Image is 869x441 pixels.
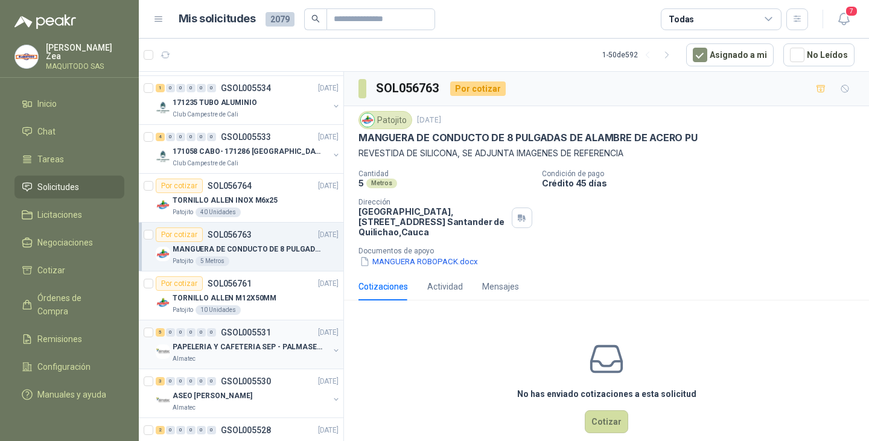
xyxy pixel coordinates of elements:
[318,83,339,94] p: [DATE]
[14,120,124,143] a: Chat
[358,198,507,206] p: Dirección
[358,111,412,129] div: Patojito
[173,403,196,413] p: Almatec
[669,13,694,26] div: Todas
[358,255,479,268] button: MANGUERA ROBOPACK.docx
[139,223,343,271] a: Por cotizarSOL056763[DATE] Company LogoMANGUERA DE CONDUCTO DE 8 PULGADAS DE ALAMBRE DE ACERO PUP...
[221,377,271,385] p: GSOL005530
[139,174,343,223] a: Por cotizarSOL056764[DATE] Company LogoTORNILLO ALLEN INOX M6x25Patojito40 Unidades
[186,328,196,337] div: 0
[156,247,170,261] img: Company Logo
[358,178,364,188] p: 5
[517,387,696,401] h3: No has enviado cotizaciones a esta solicitud
[318,425,339,436] p: [DATE]
[783,43,855,66] button: No Leídos
[15,45,38,68] img: Company Logo
[318,278,339,290] p: [DATE]
[482,280,519,293] div: Mensajes
[266,12,294,27] span: 2079
[173,195,278,206] p: TORNILLO ALLEN INOX M6x25
[166,377,175,385] div: 0
[221,133,271,141] p: GSOL005533
[156,393,170,408] img: Company Logo
[318,327,339,338] p: [DATE]
[37,180,79,194] span: Solicitudes
[311,14,320,23] span: search
[156,325,341,364] a: 5 0 0 0 0 0 GSOL005531[DATE] Company LogoPAPELERIA Y CAFETERIA SEP - PALMASECAAlmatec
[197,133,206,141] div: 0
[14,328,124,351] a: Remisiones
[208,230,252,239] p: SOL056763
[37,388,106,401] span: Manuales y ayuda
[14,176,124,198] a: Solicitudes
[197,426,206,434] div: 0
[318,132,339,143] p: [DATE]
[156,179,203,193] div: Por cotizar
[14,14,76,29] img: Logo peakr
[450,81,506,96] div: Por cotizar
[37,332,82,346] span: Remisiones
[318,229,339,241] p: [DATE]
[196,208,241,217] div: 40 Unidades
[197,377,206,385] div: 0
[585,410,628,433] button: Cotizar
[186,377,196,385] div: 0
[221,328,271,337] p: GSOL005531
[318,180,339,192] p: [DATE]
[427,280,463,293] div: Actividad
[156,227,203,242] div: Por cotizar
[358,132,698,144] p: MANGUERA DE CONDUCTO DE 8 PULGADAS DE ALAMBRE DE ACERO PU
[179,10,256,28] h1: Mis solicitudes
[156,100,170,115] img: Company Logo
[207,328,216,337] div: 0
[173,354,196,364] p: Almatec
[173,208,193,217] p: Patojito
[542,178,864,188] p: Crédito 45 días
[37,291,113,318] span: Órdenes de Compra
[366,179,397,188] div: Metros
[156,377,165,385] div: 3
[37,125,56,138] span: Chat
[358,280,408,293] div: Cotizaciones
[208,279,252,288] p: SOL056761
[14,148,124,171] a: Tareas
[37,153,64,166] span: Tareas
[542,170,864,178] p: Condición de pago
[166,84,175,92] div: 0
[139,271,343,320] a: Por cotizarSOL056761[DATE] Company LogoTORNILLO ALLEN M12X50MMPatojito10 Unidades
[196,305,241,315] div: 10 Unidades
[173,293,276,304] p: TORNILLO ALLEN M12X50MM
[197,328,206,337] div: 0
[173,146,323,157] p: 171058 CABO- 171286 [GEOGRAPHIC_DATA]
[166,133,175,141] div: 0
[156,296,170,310] img: Company Logo
[176,328,185,337] div: 0
[358,206,507,237] p: [GEOGRAPHIC_DATA], [STREET_ADDRESS] Santander de Quilichao , Cauca
[173,341,323,353] p: PAPELERIA Y CAFETERIA SEP - PALMASECA
[173,244,323,255] p: MANGUERA DE CONDUCTO DE 8 PULGADAS DE ALAMBRE DE ACERO PU
[358,247,864,255] p: Documentos de apoyo
[37,97,57,110] span: Inicio
[173,110,238,119] p: Club Campestre de Cali
[197,84,206,92] div: 0
[176,133,185,141] div: 0
[207,426,216,434] div: 0
[176,377,185,385] div: 0
[156,426,165,434] div: 2
[173,305,193,315] p: Patojito
[417,115,441,126] p: [DATE]
[156,328,165,337] div: 5
[156,149,170,163] img: Company Logo
[207,84,216,92] div: 0
[14,92,124,115] a: Inicio
[156,374,341,413] a: 3 0 0 0 0 0 GSOL005530[DATE] Company LogoASEO [PERSON_NAME]Almatec
[376,79,441,98] h3: SOL056763
[156,133,165,141] div: 4
[176,84,185,92] div: 0
[686,43,774,66] button: Asignado a mi
[156,344,170,359] img: Company Logo
[602,45,676,65] div: 1 - 50 de 592
[207,133,216,141] div: 0
[196,256,229,266] div: 5 Metros
[173,97,257,109] p: 171235 TUBO ALUMINIO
